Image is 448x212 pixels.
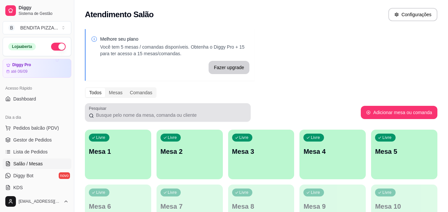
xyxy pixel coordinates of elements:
button: LivreMesa 5 [371,130,437,179]
p: Mesa 9 [303,202,362,211]
p: Mesa 1 [89,147,147,156]
span: Lista de Pedidos [13,148,48,155]
button: LivreMesa 1 [85,130,151,179]
a: Diggy Proaté 06/09 [3,59,71,78]
button: LivreMesa 3 [228,130,294,179]
button: Pedidos balcão (PDV) [3,123,71,133]
button: Adicionar mesa ou comanda [361,106,437,119]
span: [EMAIL_ADDRESS][DOMAIN_NAME] [19,199,61,204]
article: Diggy Pro [12,63,31,67]
button: LivreMesa 2 [157,130,223,179]
button: Select a team [3,21,71,34]
button: Alterar Status [51,43,66,51]
p: Livre [311,135,320,140]
div: Loja aberta [8,43,36,50]
p: Livre [382,135,392,140]
input: Pesquisar [94,112,247,118]
div: Comandas [126,88,156,97]
span: Salão / Mesas [13,160,43,167]
p: Livre [382,190,392,195]
p: Mesa 6 [89,202,147,211]
a: Gestor de Pedidos [3,135,71,145]
span: Sistema de Gestão [19,11,69,16]
div: BENDITA PIZZA ... [20,24,58,31]
a: Diggy Botnovo [3,170,71,181]
span: Gestor de Pedidos [13,137,52,143]
span: B [8,24,15,31]
h2: Atendimento Salão [85,9,154,20]
button: Configurações [388,8,437,21]
p: Mesa 3 [232,147,290,156]
p: Livre [311,190,320,195]
span: Dashboard [13,96,36,102]
p: Livre [96,190,105,195]
a: Lista de Pedidos [3,147,71,157]
p: Melhore seu plano [100,36,249,42]
p: Livre [239,135,249,140]
div: Mesas [105,88,126,97]
p: Mesa 5 [375,147,433,156]
p: Livre [168,135,177,140]
p: Livre [168,190,177,195]
p: Livre [239,190,249,195]
span: Diggy Bot [13,172,33,179]
p: Você tem 5 mesas / comandas disponíveis. Obtenha o Diggy Pro + 15 para ter acesso a 15 mesas/coma... [100,44,249,57]
p: Mesa 10 [375,202,433,211]
a: Salão / Mesas [3,158,71,169]
div: Dia a dia [3,112,71,123]
span: KDS [13,184,23,191]
span: Diggy [19,5,69,11]
div: Acesso Rápido [3,83,71,94]
div: Todos [86,88,105,97]
a: KDS [3,182,71,193]
p: Mesa 2 [160,147,219,156]
button: Fazer upgrade [209,61,249,74]
article: até 06/09 [11,69,28,74]
button: [EMAIL_ADDRESS][DOMAIN_NAME] [3,193,71,209]
p: Livre [96,135,105,140]
a: Dashboard [3,94,71,104]
button: LivreMesa 4 [299,130,366,179]
p: Mesa 4 [303,147,362,156]
label: Pesquisar [89,106,109,111]
p: Mesa 8 [232,202,290,211]
span: Pedidos balcão (PDV) [13,125,59,131]
a: DiggySistema de Gestão [3,3,71,19]
p: Mesa 7 [160,202,219,211]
